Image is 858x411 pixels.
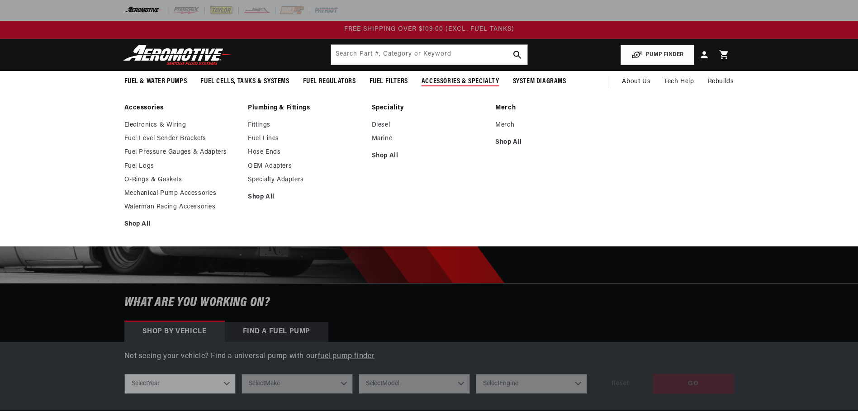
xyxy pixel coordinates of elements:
[344,26,514,33] span: FREE SHIPPING OVER $109.00 (EXCL. FUEL TANKS)
[506,71,573,92] summary: System Diagrams
[415,71,506,92] summary: Accessories & Specialty
[248,162,363,170] a: OEM Adapters
[621,45,694,65] button: PUMP FINDER
[248,193,363,201] a: Shop All
[372,152,487,160] a: Shop All
[318,353,375,360] a: fuel pump finder
[248,148,363,156] a: Hose Ends
[124,189,239,198] a: Mechanical Pump Accessories
[124,104,239,112] a: Accessories
[194,71,296,92] summary: Fuel Cells, Tanks & Systems
[124,203,239,211] a: Waterman Racing Accessories
[372,121,487,129] a: Diesel
[296,71,363,92] summary: Fuel Regulators
[701,71,741,93] summary: Rebuilds
[102,283,757,322] h6: What are you working on?
[225,322,329,342] div: Find a Fuel Pump
[664,77,694,87] span: Tech Help
[242,374,353,394] select: Make
[124,121,239,129] a: Electronics & Wiring
[372,104,487,112] a: Speciality
[200,77,289,86] span: Fuel Cells, Tanks & Systems
[124,220,239,228] a: Shop All
[248,135,363,143] a: Fuel Lines
[121,44,234,66] img: Aeromotive
[248,104,363,112] a: Plumbing & Fittings
[422,77,499,86] span: Accessories & Specialty
[495,138,610,146] a: Shop All
[124,351,734,363] p: Not seeing your vehicle? Find a universal pump with our
[476,374,587,394] select: Engine
[124,148,239,156] a: Fuel Pressure Gauges & Adapters
[248,176,363,184] a: Specialty Adapters
[615,71,657,93] a: About Us
[124,135,239,143] a: Fuel Level Sender Brackets
[495,104,610,112] a: Merch
[708,77,734,87] span: Rebuilds
[303,77,356,86] span: Fuel Regulators
[513,77,566,86] span: System Diagrams
[622,78,650,85] span: About Us
[370,77,408,86] span: Fuel Filters
[331,45,527,65] input: Search by Part Number, Category or Keyword
[124,176,239,184] a: O-Rings & Gaskets
[248,121,363,129] a: Fittings
[507,45,527,65] button: search button
[124,322,225,342] div: Shop by vehicle
[118,71,194,92] summary: Fuel & Water Pumps
[359,374,470,394] select: Model
[372,135,487,143] a: Marine
[124,374,236,394] select: Year
[124,162,239,170] a: Fuel Logs
[363,71,415,92] summary: Fuel Filters
[657,71,701,93] summary: Tech Help
[495,121,610,129] a: Merch
[124,77,187,86] span: Fuel & Water Pumps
